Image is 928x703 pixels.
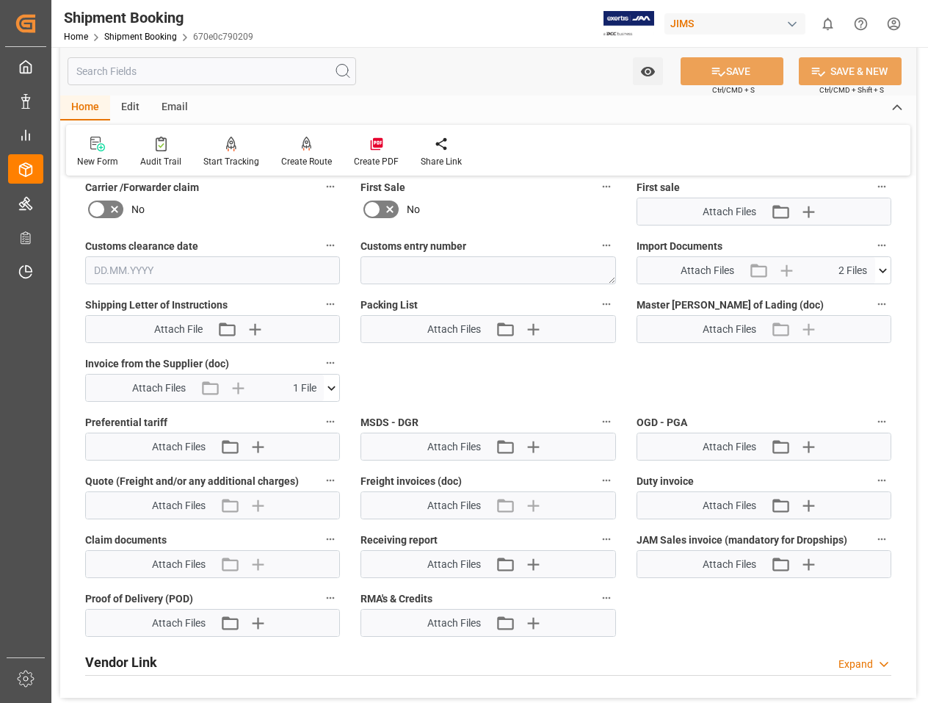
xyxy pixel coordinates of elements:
[85,591,193,607] span: Proof of Delivery (POD)
[703,557,756,572] span: Attach Files
[712,84,755,95] span: Ctrl/CMD + S
[872,530,891,549] button: JAM Sales invoice (mandatory for Dropships)
[85,474,299,489] span: Quote (Freight and/or any additional charges)
[603,11,654,37] img: Exertis%20JAM%20-%20Email%20Logo.jpg_1722504956.jpg
[152,557,206,572] span: Attach Files
[321,530,340,549] button: Claim documents
[637,180,680,195] span: First sale
[281,155,332,168] div: Create Route
[597,588,616,608] button: RMA's & Credits
[637,239,722,254] span: Import Documents
[872,295,891,314] button: Master [PERSON_NAME] of Lading (doc)
[597,471,616,490] button: Freight invoices (doc)
[321,236,340,255] button: Customs clearance date
[838,263,867,278] span: 2 Files
[427,322,481,337] span: Attach Files
[152,498,206,513] span: Attach Files
[321,295,340,314] button: Shipping Letter of Instructions
[360,239,466,254] span: Customs entry number
[597,236,616,255] button: Customs entry number
[140,155,181,168] div: Audit Trail
[321,471,340,490] button: Quote (Freight and/or any additional charges)
[354,155,399,168] div: Create PDF
[360,180,405,195] span: First Sale
[703,498,756,513] span: Attach Files
[85,239,198,254] span: Customs clearance date
[152,439,206,455] span: Attach Files
[637,533,847,548] span: JAM Sales invoice (mandatory for Dropships)
[110,95,151,120] div: Edit
[151,95,199,120] div: Email
[703,204,756,220] span: Attach Files
[77,155,118,168] div: New Form
[427,616,481,631] span: Attach Files
[872,471,891,490] button: Duty invoice
[104,32,177,42] a: Shipment Booking
[85,533,167,548] span: Claim documents
[360,298,418,313] span: Packing List
[427,557,481,572] span: Attach Files
[811,7,844,40] button: show 0 new notifications
[64,32,88,42] a: Home
[407,202,420,217] span: No
[597,412,616,431] button: MSDS - DGR
[819,84,884,95] span: Ctrl/CMD + Shift + S
[597,295,616,314] button: Packing List
[85,298,228,313] span: Shipping Letter of Instructions
[360,591,432,607] span: RMA's & Credits
[597,177,616,196] button: First Sale
[321,177,340,196] button: Carrier /Forwarder claim
[681,57,783,85] button: SAVE
[360,533,438,548] span: Receiving report
[60,95,110,120] div: Home
[85,415,167,430] span: Preferential tariff
[152,616,206,631] span: Attach Files
[68,57,356,85] input: Search Fields
[321,412,340,431] button: Preferential tariff
[703,322,756,337] span: Attach Files
[703,439,756,455] span: Attach Files
[321,588,340,608] button: Proof of Delivery (POD)
[597,530,616,549] button: Receiving report
[85,256,340,284] input: DD.MM.YYYY
[799,57,902,85] button: SAVE & NEW
[85,356,229,372] span: Invoice from the Supplier (doc)
[872,412,891,431] button: OGD - PGA
[321,353,340,372] button: Invoice from the Supplier (doc)
[203,155,259,168] div: Start Tracking
[637,415,687,430] span: OGD - PGA
[131,202,145,217] span: No
[85,180,199,195] span: Carrier /Forwarder claim
[360,415,418,430] span: MSDS - DGR
[844,7,877,40] button: Help Center
[360,474,462,489] span: Freight invoices (doc)
[421,155,462,168] div: Share Link
[637,474,694,489] span: Duty invoice
[427,439,481,455] span: Attach Files
[427,498,481,513] span: Attach Files
[681,263,734,278] span: Attach Files
[872,177,891,196] button: First sale
[838,657,873,672] div: Expand
[154,322,203,337] span: Attach File
[293,381,316,396] span: 1 File
[85,652,157,672] h2: Vendor Link
[64,7,253,29] div: Shipment Booking
[637,298,824,313] span: Master [PERSON_NAME] of Lading (doc)
[664,13,805,35] div: JIMS
[664,10,811,37] button: JIMS
[132,381,186,396] span: Attach Files
[872,236,891,255] button: Import Documents
[633,57,663,85] button: open menu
